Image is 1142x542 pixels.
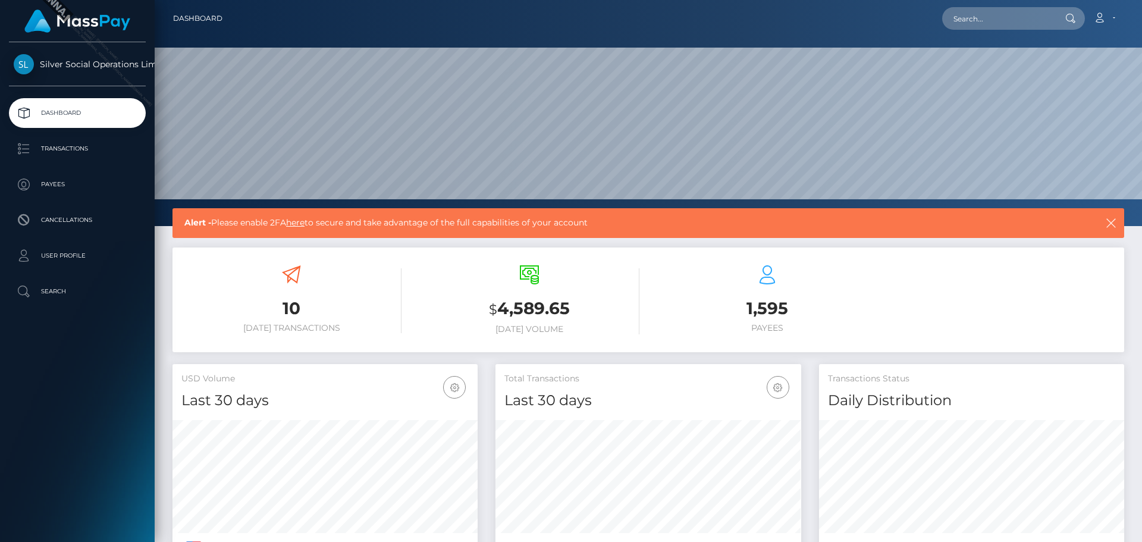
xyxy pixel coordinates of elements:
a: Dashboard [173,6,222,31]
a: Cancellations [9,205,146,235]
small: $ [489,301,497,318]
img: MassPay Logo [24,10,130,33]
h4: Last 30 days [181,390,469,411]
h4: Daily Distribution [828,390,1115,411]
h5: Total Transactions [504,373,792,385]
h3: 4,589.65 [419,297,639,321]
h6: Payees [657,323,877,333]
h6: [DATE] Transactions [181,323,401,333]
p: Search [14,283,141,300]
h3: 1,595 [657,297,877,320]
a: Payees [9,170,146,199]
h3: 10 [181,297,401,320]
h4: Last 30 days [504,390,792,411]
a: here [286,217,305,228]
span: Please enable 2FA to secure and take advantage of the full capabilities of your account [184,217,1010,229]
h5: USD Volume [181,373,469,385]
a: Transactions [9,134,146,164]
img: Silver Social Operations Limited [14,54,34,74]
a: User Profile [9,241,146,271]
b: Alert - [184,217,211,228]
p: Payees [14,176,141,193]
h5: Transactions Status [828,373,1115,385]
p: User Profile [14,247,141,265]
a: Search [9,277,146,306]
span: Silver Social Operations Limited [9,59,146,70]
input: Search... [942,7,1054,30]
h6: [DATE] Volume [419,324,639,334]
p: Cancellations [14,211,141,229]
p: Dashboard [14,104,141,122]
p: Transactions [14,140,141,158]
a: Dashboard [9,98,146,128]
